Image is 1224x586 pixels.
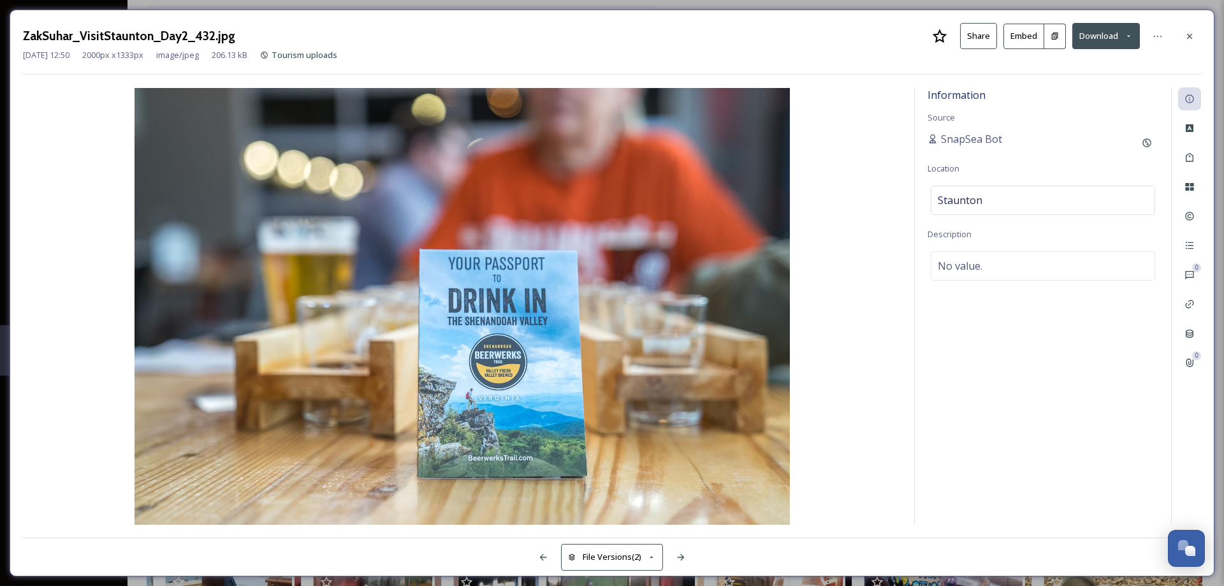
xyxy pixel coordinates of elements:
div: 0 [1192,351,1201,360]
span: [DATE] 12:50 [23,49,69,61]
img: ZakSuhar_VisitStaunton_Day2_432.jpg [23,88,901,525]
span: Location [928,163,959,174]
div: 0 [1192,263,1201,272]
span: No value. [938,258,982,274]
button: Open Chat [1168,530,1205,567]
span: Source [928,112,955,123]
span: Staunton [938,193,982,208]
span: Tourism uploads [272,49,337,61]
span: Information [928,88,986,102]
span: image/jpeg [156,49,199,61]
button: Share [960,23,997,49]
span: 2000 px x 1333 px [82,49,143,61]
h3: ZakSuhar_VisitStaunton_Day2_432.jpg [23,27,235,45]
button: File Versions(2) [561,544,663,570]
button: Download [1072,23,1140,49]
span: SnapSea Bot [941,131,1002,147]
span: 206.13 kB [212,49,247,61]
span: Description [928,228,972,240]
button: Embed [1003,24,1044,49]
